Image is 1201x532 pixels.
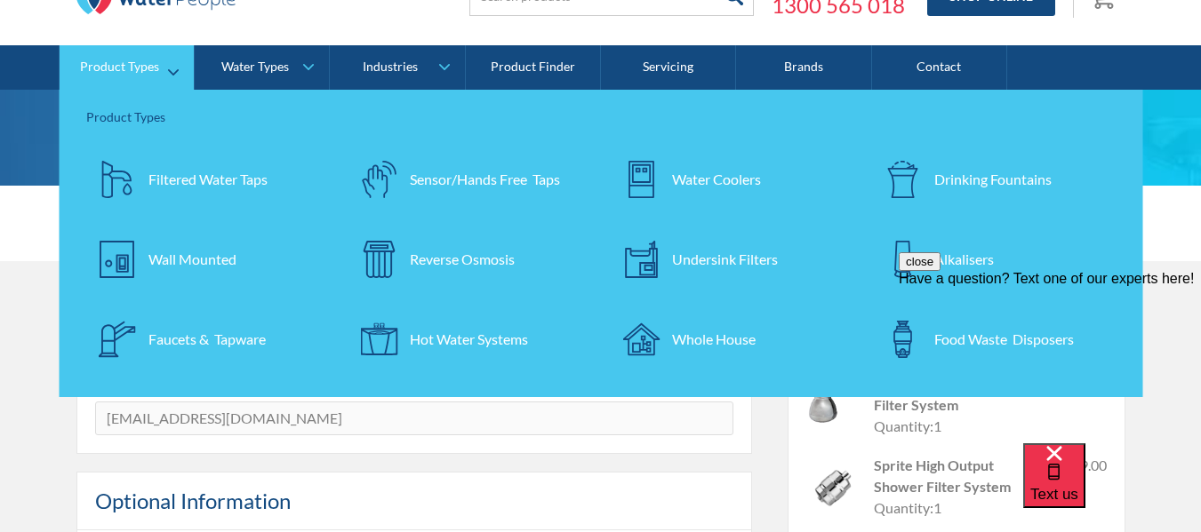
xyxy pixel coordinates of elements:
[86,308,331,370] a: Faucets & Tapware
[348,228,592,290] a: Reverse Osmosis
[410,249,515,270] div: Reverse Osmosis
[610,148,854,210] a: Water Coolers
[148,169,268,190] div: Filtered Water Taps
[95,485,291,517] h4: Optional Information
[872,148,1117,210] a: Drinking Fountains
[601,45,736,90] a: Servicing
[1023,443,1201,532] iframe: podium webchat widget bubble
[221,60,289,75] div: Water Types
[60,45,194,90] a: Product Types
[410,169,560,190] div: Sensor/Hands Free Taps
[610,308,854,370] a: Whole House
[195,45,329,90] a: Water Types
[86,228,331,290] a: Wall Mounted
[872,228,1117,290] a: Alkalisers
[363,60,418,75] div: Industries
[80,60,159,75] div: Product Types
[148,249,236,270] div: Wall Mounted
[874,455,1039,497] div: Sprite High Output Shower Filter System
[736,45,871,90] a: Brands
[934,249,994,270] div: Alkalisers
[874,497,933,519] div: Quantity:
[872,45,1007,90] a: Contact
[60,90,1143,397] nav: Product Types
[348,148,592,210] a: Sensor/Hands Free Taps
[672,169,761,190] div: Water Coolers
[899,252,1201,465] iframe: podium webchat widget prompt
[874,416,933,437] div: Quantity:
[934,169,1052,190] div: Drinking Fountains
[86,107,1117,126] div: Product Types
[672,329,756,350] div: Whole House
[148,329,266,350] div: Faucets & Tapware
[933,497,941,519] div: 1
[86,148,331,210] a: Filtered Water Taps
[672,249,778,270] div: Undersink Filters
[330,45,464,90] a: Industries
[872,308,1117,370] a: Food Waste Disposers
[466,45,601,90] a: Product Finder
[410,329,528,350] div: Hot Water Systems
[610,228,854,290] a: Undersink Filters
[348,308,592,370] a: Hot Water Systems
